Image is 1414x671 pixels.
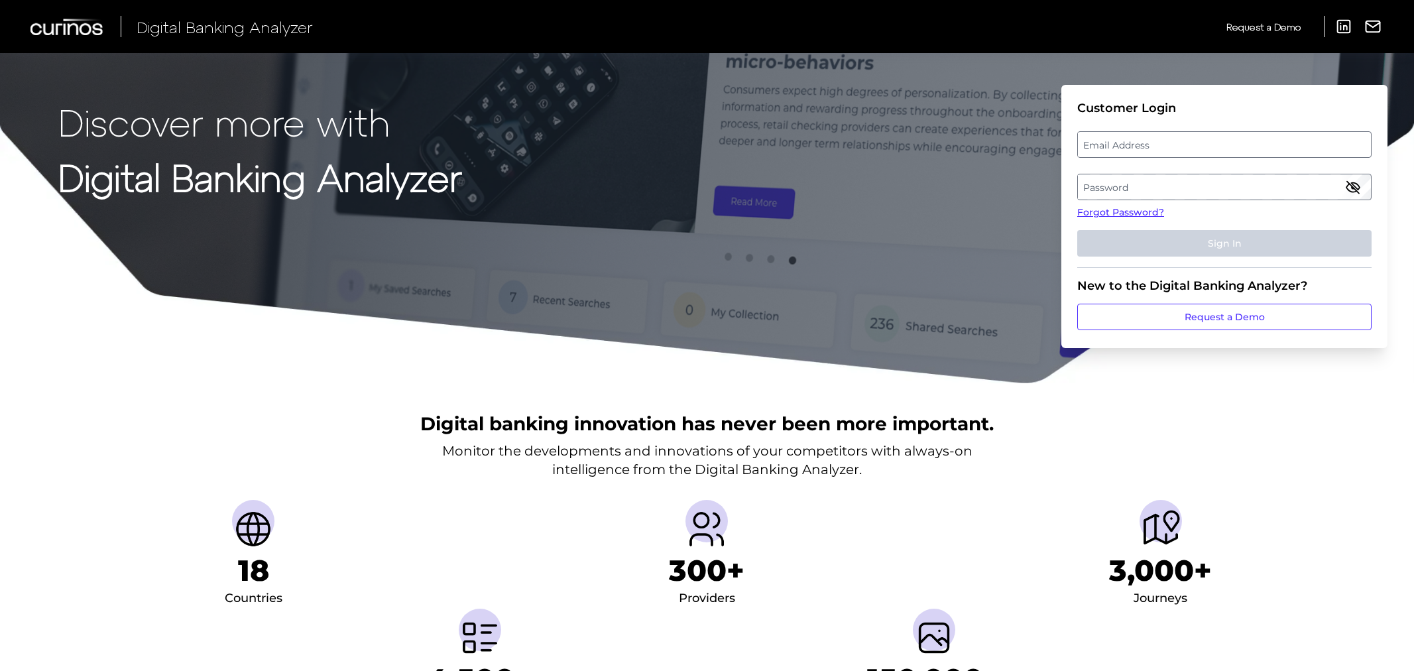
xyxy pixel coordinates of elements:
[238,553,269,588] h1: 18
[30,19,105,35] img: Curinos
[58,101,462,143] p: Discover more with
[1078,175,1370,199] label: Password
[679,588,735,609] div: Providers
[1109,553,1212,588] h1: 3,000+
[420,411,994,436] h2: Digital banking innovation has never been more important.
[137,17,313,36] span: Digital Banking Analyzer
[1077,304,1372,330] a: Request a Demo
[1140,508,1182,550] img: Journeys
[1226,21,1301,32] span: Request a Demo
[225,588,282,609] div: Countries
[1077,230,1372,257] button: Sign In
[685,508,728,550] img: Providers
[1078,133,1370,156] label: Email Address
[1077,101,1372,115] div: Customer Login
[58,154,462,199] strong: Digital Banking Analyzer
[1226,16,1301,38] a: Request a Demo
[1134,588,1187,609] div: Journeys
[442,442,972,479] p: Monitor the developments and innovations of your competitors with always-on intelligence from the...
[232,508,274,550] img: Countries
[669,553,744,588] h1: 300+
[459,617,501,659] img: Metrics
[1077,206,1372,219] a: Forgot Password?
[1077,278,1372,293] div: New to the Digital Banking Analyzer?
[913,617,955,659] img: Screenshots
